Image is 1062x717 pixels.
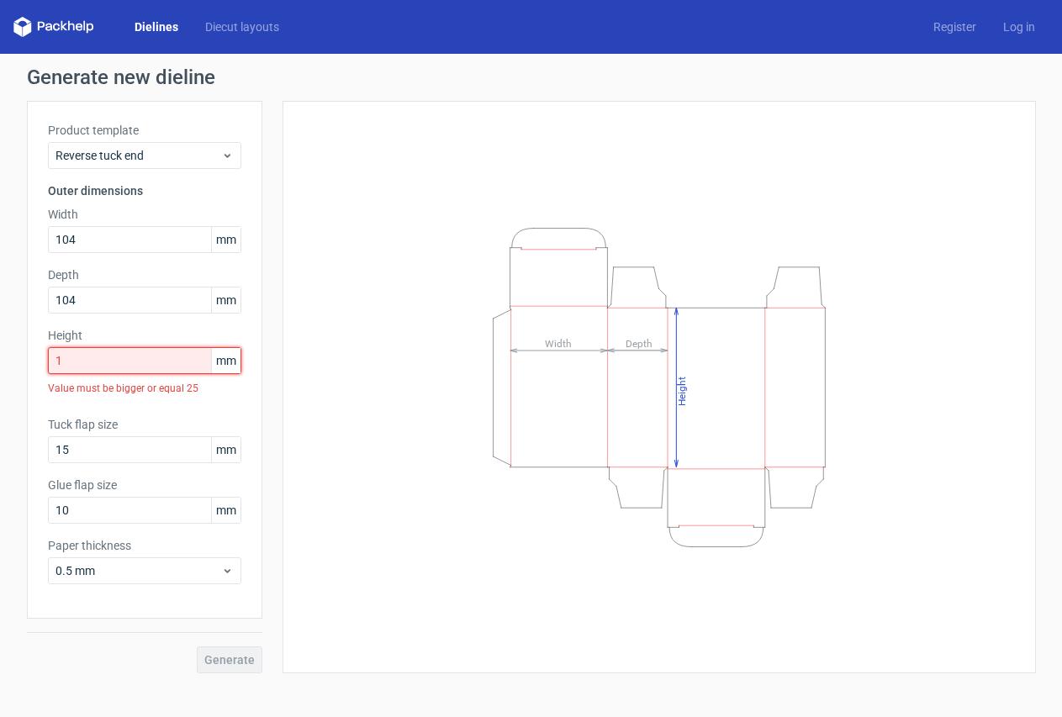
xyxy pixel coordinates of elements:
span: Reverse tuck end [55,147,221,164]
label: Product template [48,122,241,139]
label: Depth [48,266,241,283]
a: Diecut layouts [192,18,293,35]
tspan: Width [544,337,571,349]
span: mm [211,348,240,373]
label: Height [48,327,241,344]
label: Tuck flap size [48,416,241,433]
label: Paper thickness [48,537,241,554]
tspan: Depth [625,337,652,349]
span: 0.5 mm [55,562,221,579]
span: mm [211,287,240,313]
h3: Outer dimensions [48,182,241,199]
span: mm [211,227,240,252]
span: mm [211,437,240,462]
div: Value must be bigger or equal 25 [48,374,241,403]
span: mm [211,498,240,523]
h1: Generate new dieline [27,67,1036,87]
a: Log in [990,18,1049,35]
tspan: Height [675,376,687,405]
a: Register [920,18,990,35]
label: Glue flap size [48,477,241,493]
a: Dielines [121,18,192,35]
label: Width [48,206,241,223]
